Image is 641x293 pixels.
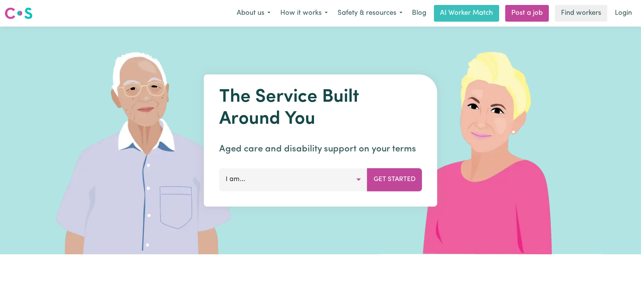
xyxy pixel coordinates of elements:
[555,5,607,22] a: Find workers
[219,168,368,191] button: I am...
[505,5,549,22] a: Post a job
[610,5,636,22] a: Login
[5,6,33,20] img: Careseekers logo
[232,5,275,21] button: About us
[219,87,422,130] h1: The Service Built Around You
[219,142,422,156] p: Aged care and disability support on your terms
[275,5,333,21] button: How it works
[5,5,33,22] a: Careseekers logo
[407,5,431,22] a: Blog
[367,168,422,191] button: Get Started
[434,5,499,22] a: AI Worker Match
[333,5,407,21] button: Safety & resources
